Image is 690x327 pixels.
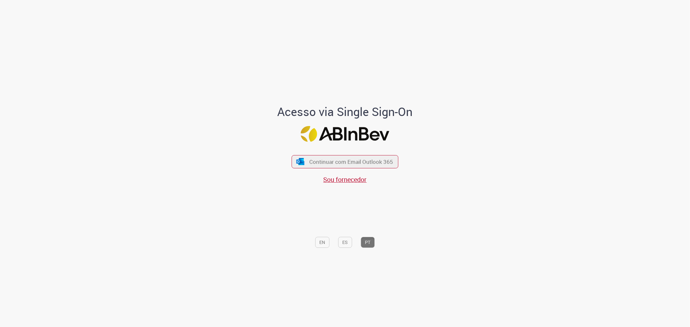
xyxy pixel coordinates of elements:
img: ícone Azure/Microsoft 360 [296,158,305,165]
img: Logo ABInBev [301,126,389,142]
button: PT [361,237,375,248]
a: Sou fornecedor [323,175,367,184]
button: ES [338,237,352,248]
button: ícone Azure/Microsoft 360 Continuar com Email Outlook 365 [292,155,399,168]
button: EN [315,237,330,248]
h1: Acesso via Single Sign-On [255,105,435,118]
span: Continuar com Email Outlook 365 [309,158,393,165]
